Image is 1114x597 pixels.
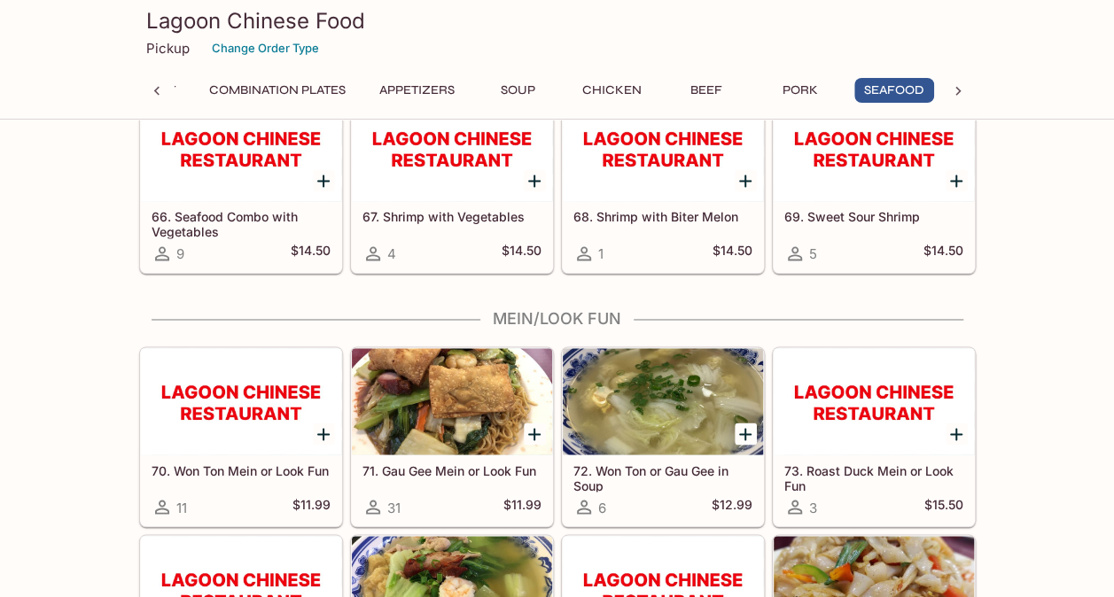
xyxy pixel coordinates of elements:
[176,499,187,516] span: 11
[924,496,963,517] h5: $15.50
[139,309,976,329] h4: Mein/Look Fun
[573,78,652,103] button: Chicken
[362,462,541,477] h5: 71. Gau Gee Mein or Look Fun
[387,245,396,262] span: 4
[152,209,331,238] h5: 66. Seafood Combo with Vegetables
[176,245,184,262] span: 9
[387,499,401,516] span: 31
[479,78,558,103] button: Soup
[140,94,342,273] a: 66. Seafood Combo with Vegetables9$14.50
[362,209,541,224] h5: 67. Shrimp with Vegetables
[946,423,968,445] button: Add 73. Roast Duck Mein or Look Fun
[292,496,331,517] h5: $11.99
[352,348,552,454] div: 71. Gau Gee Mein or Look Fun
[774,348,974,454] div: 73. Roast Duck Mein or Look Fun
[923,243,963,264] h5: $14.50
[784,462,963,492] h5: 73. Roast Duck Mein or Look Fun
[352,95,552,201] div: 67. Shrimp with Vegetables
[735,423,757,445] button: Add 72. Won Ton or Gau Gee in Soup
[598,499,606,516] span: 6
[351,347,553,526] a: 71. Gau Gee Mein or Look Fun31$11.99
[946,169,968,191] button: Add 69. Sweet Sour Shrimp
[598,245,604,262] span: 1
[141,348,341,454] div: 70. Won Ton Mein or Look Fun
[760,78,840,103] button: Pork
[502,243,541,264] h5: $14.50
[666,78,746,103] button: Beef
[524,423,546,445] button: Add 71. Gau Gee Mein or Look Fun
[563,348,763,454] div: 72. Won Ton or Gau Gee in Soup
[784,209,963,224] h5: 69. Sweet Sour Shrimp
[773,347,975,526] a: 73. Roast Duck Mein or Look Fun3$15.50
[146,7,969,35] h3: Lagoon Chinese Food
[573,462,752,492] h5: 72. Won Ton or Gau Gee in Soup
[809,499,817,516] span: 3
[524,169,546,191] button: Add 67. Shrimp with Vegetables
[313,169,335,191] button: Add 66. Seafood Combo with Vegetables
[204,35,327,62] button: Change Order Type
[573,209,752,224] h5: 68. Shrimp with Biter Melon
[146,40,190,57] p: Pickup
[854,78,934,103] button: Seafood
[351,94,553,273] a: 67. Shrimp with Vegetables4$14.50
[735,169,757,191] button: Add 68. Shrimp with Biter Melon
[141,95,341,201] div: 66. Seafood Combo with Vegetables
[313,423,335,445] button: Add 70. Won Ton Mein or Look Fun
[774,95,974,201] div: 69. Sweet Sour Shrimp
[713,243,752,264] h5: $14.50
[809,245,817,262] span: 5
[563,95,763,201] div: 68. Shrimp with Biter Melon
[712,496,752,517] h5: $12.99
[370,78,464,103] button: Appetizers
[562,94,764,273] a: 68. Shrimp with Biter Melon1$14.50
[140,347,342,526] a: 70. Won Ton Mein or Look Fun11$11.99
[773,94,975,273] a: 69. Sweet Sour Shrimp5$14.50
[152,462,331,477] h5: 70. Won Ton Mein or Look Fun
[199,78,355,103] button: Combination Plates
[291,243,331,264] h5: $14.50
[562,347,764,526] a: 72. Won Ton or Gau Gee in Soup6$12.99
[503,496,541,517] h5: $11.99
